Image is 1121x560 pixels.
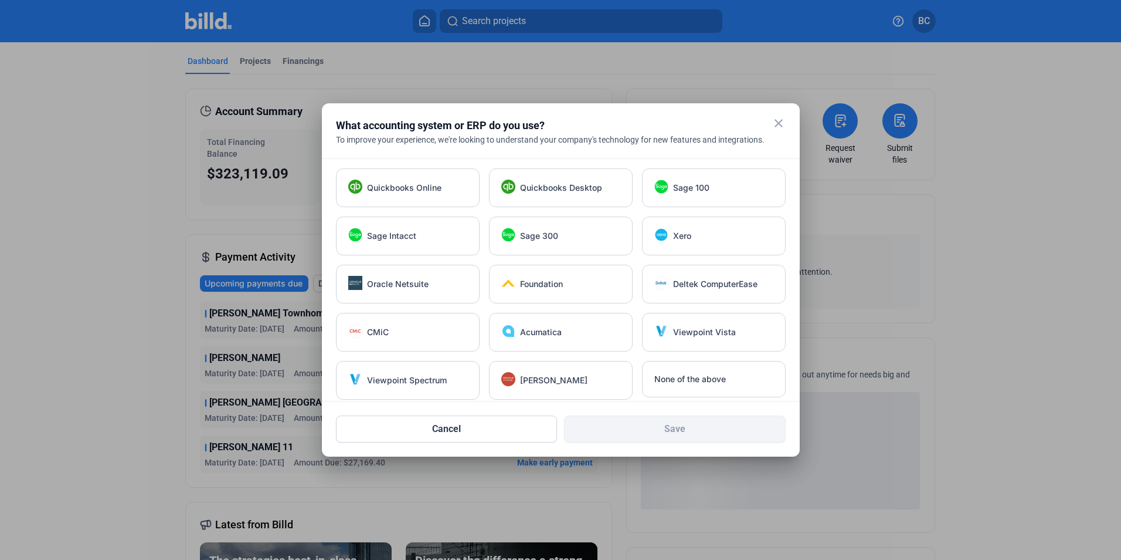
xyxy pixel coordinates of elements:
span: Quickbooks Desktop [520,182,602,194]
span: Deltek ComputerEase [673,278,757,290]
span: Sage 300 [520,230,558,242]
span: [PERSON_NAME] [520,375,587,386]
span: Viewpoint Spectrum [367,375,447,386]
button: Save [564,416,786,443]
span: Oracle Netsuite [367,278,429,290]
span: Foundation [520,278,563,290]
span: None of the above [654,373,726,385]
span: Quickbooks Online [367,182,441,194]
mat-icon: close [772,116,786,130]
div: What accounting system or ERP do you use? [336,117,756,134]
span: Sage 100 [673,182,709,194]
span: Viewpoint Vista [673,326,736,338]
span: Xero [673,230,691,242]
span: Sage Intacct [367,230,416,242]
span: CMiC [367,326,389,338]
div: To improve your experience, we're looking to understand your company's technology for new feature... [336,134,786,146]
span: Acumatica [520,326,562,338]
button: Cancel [336,416,558,443]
